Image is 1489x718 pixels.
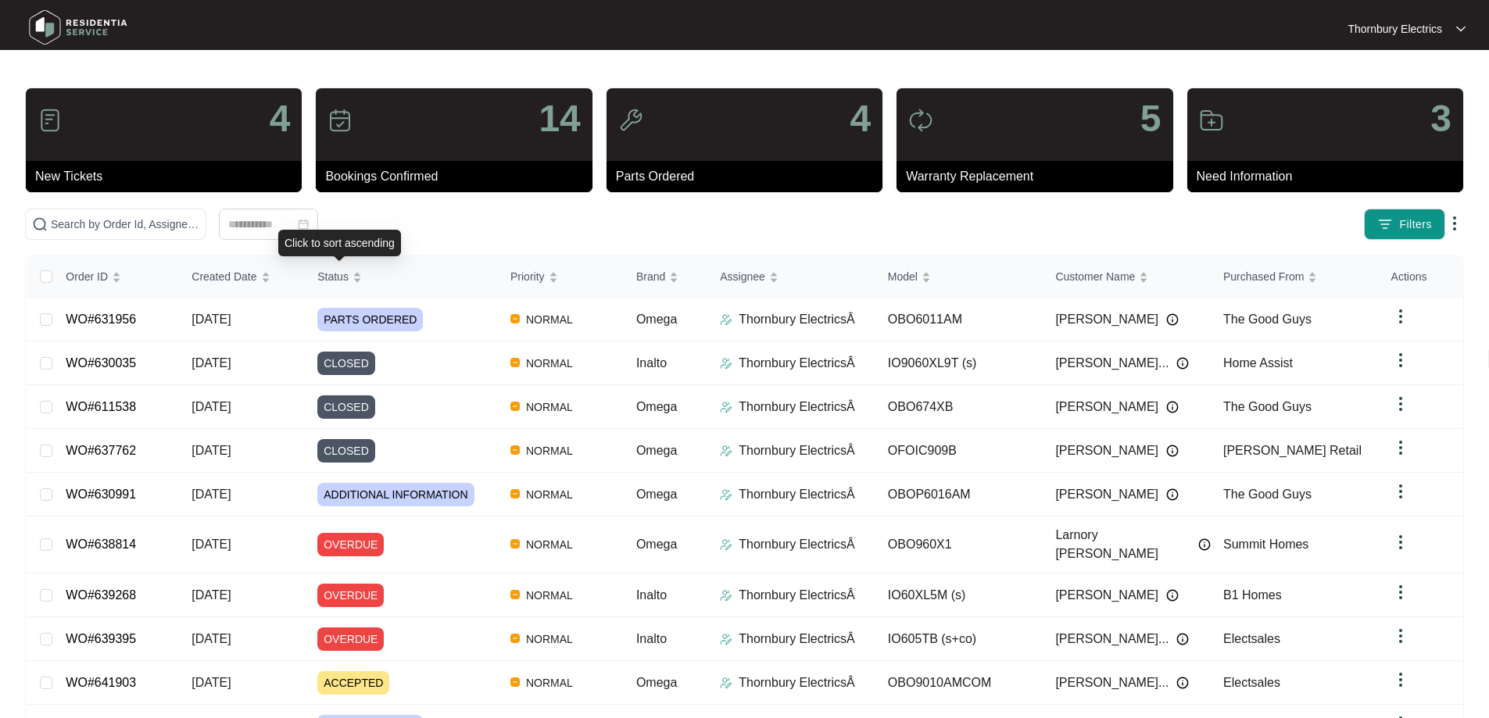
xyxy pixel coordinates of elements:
[1223,632,1280,645] span: Electsales
[1223,676,1280,689] span: Electsales
[1391,583,1410,602] img: dropdown arrow
[1391,395,1410,413] img: dropdown arrow
[875,617,1043,661] td: IO605TB (s+co)
[720,445,732,457] img: Assigner Icon
[1055,268,1135,285] span: Customer Name
[850,100,871,138] p: 4
[875,473,1043,516] td: OBOP6016AM
[618,108,643,133] img: icon
[191,588,231,602] span: [DATE]
[191,400,231,413] span: [DATE]
[510,445,520,455] img: Vercel Logo
[720,313,732,326] img: Assigner Icon
[1399,216,1432,233] span: Filters
[191,488,231,501] span: [DATE]
[66,538,136,551] a: WO#638814
[720,538,732,551] img: Assigner Icon
[720,633,732,645] img: Assigner Icon
[510,489,520,498] img: Vercel Logo
[66,356,136,370] a: WO#630035
[636,488,677,501] span: Omega
[1391,307,1410,326] img: dropdown arrow
[636,400,677,413] span: Omega
[520,586,579,605] span: NORMAL
[1199,108,1224,133] img: icon
[520,398,579,416] span: NORMAL
[32,216,48,232] img: search-icon
[520,673,579,692] span: NORMAL
[278,230,401,256] div: Click to sort ascending
[1176,357,1189,370] img: Info icon
[191,444,231,457] span: [DATE]
[739,485,855,504] p: Thornbury ElectricsÂ
[66,444,136,457] a: WO#637762
[1043,256,1211,298] th: Customer Name
[875,341,1043,385] td: IO9060XL9T (s)
[1456,25,1466,33] img: dropdown arrow
[720,677,732,689] img: Assigner Icon
[66,400,136,413] a: WO#611538
[520,485,579,504] span: NORMAL
[908,108,933,133] img: icon
[875,256,1043,298] th: Model
[520,441,579,460] span: NORMAL
[66,488,136,501] a: WO#630991
[51,216,199,233] input: Search by Order Id, Assignee Name, Customer Name, Brand and Model
[1430,100,1451,138] p: 3
[1055,526,1190,563] span: Larnory [PERSON_NAME]
[66,632,136,645] a: WO#639395
[875,516,1043,573] td: OBO960X1
[1166,401,1179,413] img: Info icon
[1223,268,1304,285] span: Purchased From
[520,310,579,329] span: NORMAL
[1364,209,1445,240] button: filter iconFilters
[520,630,579,648] span: NORMAL
[191,356,231,370] span: [DATE]
[317,483,474,506] span: ADDITIONAL INFORMATION
[317,533,384,556] span: OVERDUE
[520,535,579,554] span: NORMAL
[191,313,231,326] span: [DATE]
[1211,256,1379,298] th: Purchased From
[739,398,855,416] p: Thornbury ElectricsÂ
[616,167,882,186] p: Parts Ordered
[1377,216,1393,232] img: filter icon
[1055,310,1158,329] span: [PERSON_NAME]
[328,108,353,133] img: icon
[1166,445,1179,457] img: Info icon
[739,535,855,554] p: Thornbury ElectricsÂ
[888,268,918,285] span: Model
[38,108,63,133] img: icon
[1223,444,1362,457] span: [PERSON_NAME] Retail
[498,256,624,298] th: Priority
[1223,588,1282,602] span: B1 Homes
[1166,313,1179,326] img: Info icon
[636,538,677,551] span: Omega
[720,268,765,285] span: Assignee
[875,661,1043,705] td: OBO9010AMCOM
[66,676,136,689] a: WO#641903
[1223,538,1308,551] span: Summit Homes
[23,4,133,51] img: residentia service logo
[875,298,1043,341] td: OBO6011AM
[53,256,179,298] th: Order ID
[1379,256,1462,298] th: Actions
[1140,100,1161,138] p: 5
[191,676,231,689] span: [DATE]
[720,589,732,602] img: Assigner Icon
[739,354,855,373] p: Thornbury ElectricsÂ
[1055,485,1158,504] span: [PERSON_NAME]
[317,395,375,419] span: CLOSED
[739,310,855,329] p: Thornbury ElectricsÂ
[317,671,389,695] span: ACCEPTED
[179,256,305,298] th: Created Date
[1176,677,1189,689] img: Info icon
[636,313,677,326] span: Omega
[191,538,231,551] span: [DATE]
[510,539,520,548] img: Vercel Logo
[875,385,1043,429] td: OBO674XB
[1223,313,1312,326] span: The Good Guys
[510,358,520,367] img: Vercel Logo
[875,429,1043,473] td: OFOIC909B
[1055,441,1158,460] span: [PERSON_NAME]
